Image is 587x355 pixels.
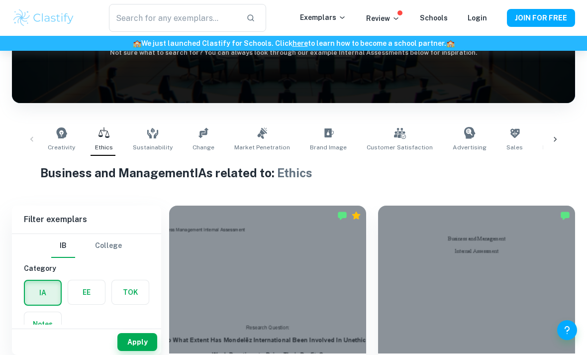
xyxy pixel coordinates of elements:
span: Advertising [453,143,487,152]
button: EE [68,280,105,304]
button: Notes [24,312,61,336]
a: Schools [420,14,448,22]
span: Sales [506,143,523,152]
span: Change [193,143,214,152]
h6: Not sure what to search for? You can always look through our example Internal Assessments below f... [12,48,575,58]
span: Market Penetration [234,143,290,152]
span: Marketing [543,143,572,152]
p: Review [366,13,400,24]
span: Sustainability [133,143,173,152]
a: here [293,39,308,47]
span: Brand Image [310,143,347,152]
button: Apply [117,333,157,351]
p: Exemplars [300,12,346,23]
div: Filter type choice [51,234,122,258]
h1: Business and Management IAs related to: [40,164,547,182]
h6: Filter exemplars [12,206,161,234]
img: Marked [337,211,347,221]
span: 🏫 [133,39,141,47]
span: 🏫 [446,39,455,47]
img: Marked [560,211,570,221]
a: Login [468,14,487,22]
button: JOIN FOR FREE [507,9,575,27]
span: Creativity [48,143,75,152]
span: Ethics [277,166,312,180]
button: College [95,234,122,258]
h6: We just launched Clastify for Schools. Click to learn how to become a school partner. [2,38,585,49]
button: IB [51,234,75,258]
button: TOK [112,280,149,304]
input: Search for any exemplars... [109,4,238,32]
button: IA [25,281,61,305]
button: Help and Feedback [557,320,577,340]
div: Premium [351,211,361,221]
span: Ethics [95,143,113,152]
h6: Category [24,263,149,274]
span: Customer Satisfaction [367,143,433,152]
img: Clastify logo [12,8,75,28]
